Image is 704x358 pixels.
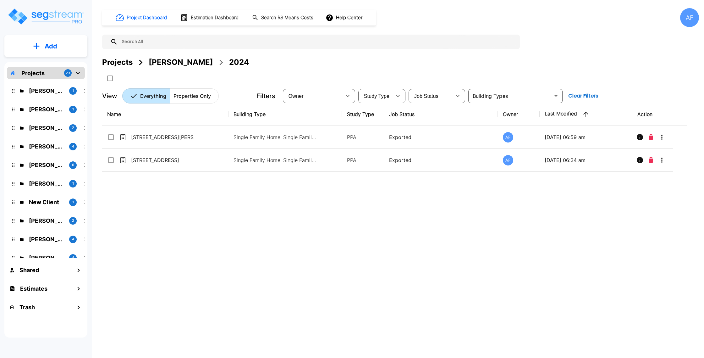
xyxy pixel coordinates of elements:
p: Raizy Rosenblum [29,179,64,188]
p: [DATE] 06:59 am [545,133,627,141]
p: Moshe Toiv [29,142,64,151]
div: AF [503,132,513,143]
div: Select [410,87,451,105]
button: More-Options [656,131,668,143]
th: Name [102,103,228,126]
button: Info [634,154,646,166]
p: [STREET_ADDRESS] [131,156,194,164]
span: Study Type [364,93,389,99]
p: PPA [347,156,379,164]
div: Projects [102,57,133,68]
p: 1 [72,88,74,93]
p: [STREET_ADDRESS][PERSON_NAME] [131,133,194,141]
p: Abe Berkowitz [29,216,64,225]
button: Estimation Dashboard [178,11,242,24]
p: 6 [72,162,74,168]
p: 23 [66,70,70,76]
div: AF [503,155,513,165]
button: Search RS Means Costs [250,12,317,24]
th: Building Type [228,103,342,126]
button: Clear Filters [566,90,601,102]
p: PPA [347,133,379,141]
div: Platform [122,88,219,103]
p: Single Family Home, Single Family Home Site [234,156,318,164]
p: Single Family Home, Single Family Home Site [234,133,318,141]
div: [PERSON_NAME] [149,57,213,68]
div: 2024 [229,57,249,68]
p: 4 [72,255,74,260]
button: Delete [646,131,656,143]
p: Properties Only [173,92,211,100]
th: Action [632,103,687,126]
th: Last Modified [540,103,632,126]
p: 2 [72,218,74,223]
p: Add [45,42,57,51]
p: Chesky Perl [29,161,64,169]
h1: Estimation Dashboard [191,14,239,21]
button: Open [552,92,560,100]
p: Everything [140,92,166,100]
button: Everything [122,88,170,103]
button: Properties Only [170,88,219,103]
button: Help Center [324,12,365,24]
p: 2 [72,125,74,131]
div: AF [680,8,699,27]
p: Projects [21,69,45,77]
h1: Trash [19,303,35,311]
p: Taoufik Lahrache [29,105,64,114]
h1: Estimates [20,284,47,293]
p: 4 [72,237,74,242]
h1: Search RS Means Costs [261,14,313,21]
button: Info [634,131,646,143]
p: 4 [72,144,74,149]
p: Exported [389,133,492,141]
p: Amir Shuster [29,254,64,262]
button: Delete [646,154,656,166]
p: New Client [29,198,64,206]
span: Owner [289,93,304,99]
span: Job Status [414,93,438,99]
th: Job Status [384,103,498,126]
p: 1 [72,181,74,186]
th: Study Type [342,103,384,126]
th: Owner [498,103,540,126]
p: Christopher Ballesteros [29,87,64,95]
h1: Shared [19,266,39,274]
input: Building Types [470,92,550,100]
p: Bruce Teitelbaum [29,124,64,132]
p: Einav Gelberg [29,235,64,243]
p: Filters [256,91,275,101]
div: Select [284,87,341,105]
button: Add [4,37,87,55]
h1: Project Dashboard [127,14,167,21]
button: SelectAll [104,72,116,85]
button: Project Dashboard [113,11,170,25]
p: View [102,91,117,101]
button: More-Options [656,154,668,166]
img: Logo [7,8,84,25]
div: Select [360,87,392,105]
p: 1 [72,107,74,112]
p: Exported [389,156,492,164]
p: [DATE] 06:34 am [545,156,627,164]
p: 1 [72,199,74,205]
input: Search All [118,35,517,49]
